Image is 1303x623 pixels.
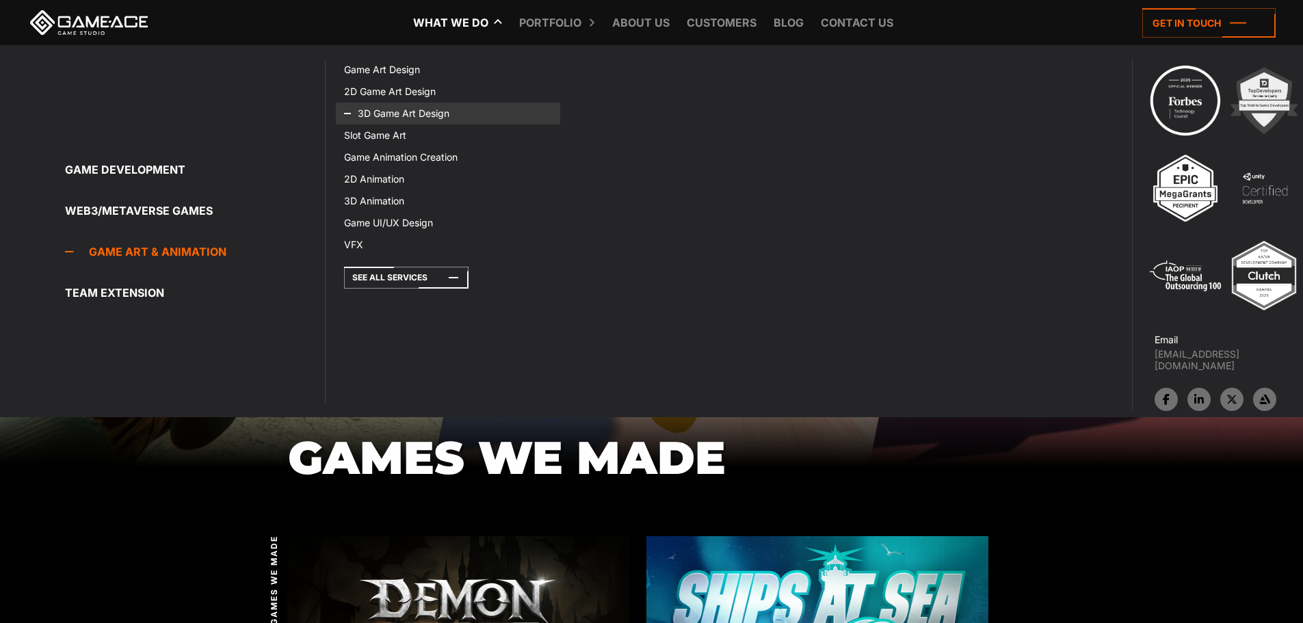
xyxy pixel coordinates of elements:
a: Game UI/UX Design [336,212,560,234]
a: Team Extension [65,279,325,306]
a: Get in touch [1142,8,1276,38]
img: 4 [1227,150,1302,226]
a: Game Animation Creation [336,146,560,168]
a: 3D Game Art Design [336,103,560,124]
img: 5 [1148,238,1223,313]
img: Technology council badge program ace 2025 game ace [1148,63,1223,138]
a: Slot Game Art [336,124,560,146]
a: Game development [65,156,325,183]
a: [EMAIL_ADDRESS][DOMAIN_NAME] [1155,348,1303,371]
a: Game Art Design [336,59,560,81]
a: Game Art & Animation [65,238,325,265]
a: VFX [336,234,560,256]
strong: Email [1155,334,1178,345]
img: 2 [1226,63,1302,138]
a: 3D Animation [336,190,560,212]
a: 2D Animation [336,168,560,190]
img: Top ar vr development company gaming 2025 game ace [1226,238,1302,313]
a: Web3/Metaverse Games [65,197,325,224]
h1: GAMES WE MADE [288,433,1016,483]
a: See All Services [344,267,469,289]
img: 3 [1148,150,1223,226]
a: 2D Game Art Design [336,81,560,103]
